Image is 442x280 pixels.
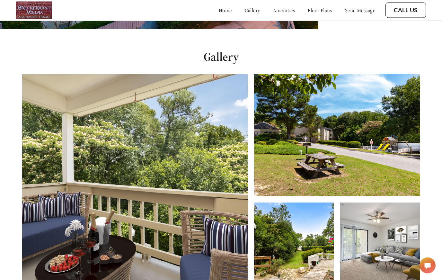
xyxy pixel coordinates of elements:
[16,2,52,19] img: logo.png
[245,7,260,14] a: gallery
[345,7,375,14] a: send message
[385,3,426,18] button: Call Us
[219,7,232,14] a: home
[308,7,332,14] a: floor plans
[273,7,295,14] a: amenities
[254,75,420,196] img: Alt text
[394,7,418,14] a: Call Us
